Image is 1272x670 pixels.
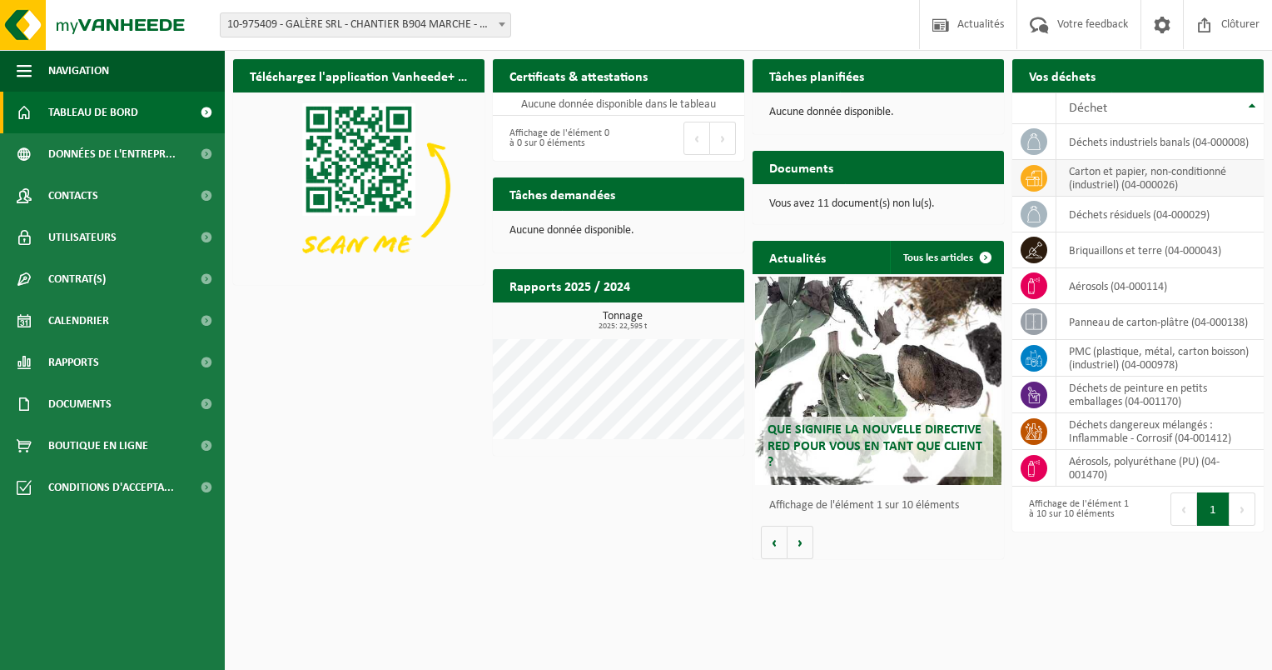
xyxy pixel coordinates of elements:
[755,277,1001,485] a: Que signifie la nouvelle directive RED pour vous en tant que client ?
[233,59,484,92] h2: Téléchargez l'application Vanheede+ maintenant!
[493,269,647,302] h2: Rapports 2025 / 2024
[501,311,744,331] h3: Tonnage
[753,241,842,273] h2: Actualités
[1069,102,1107,115] span: Déchet
[1056,268,1264,304] td: aérosols (04-000114)
[710,122,736,155] button: Next
[1056,413,1264,450] td: déchets dangereux mélangés : Inflammable - Corrosif (04-001412)
[1056,340,1264,377] td: PMC (plastique, métal, carton boisson) (industriel) (04-000978)
[509,225,728,237] p: Aucune donnée disponible.
[501,322,744,331] span: 2025: 22,595 t
[1056,232,1264,268] td: briquaillons et terre (04-000043)
[48,342,99,383] span: Rapports
[48,92,138,133] span: Tableau de bord
[493,92,744,116] td: Aucune donnée disponible dans le tableau
[769,198,987,210] p: Vous avez 11 document(s) non lu(s).
[599,302,743,335] a: Consulter les rapports
[788,526,813,559] button: Volgende
[1012,59,1112,92] h2: Vos déchets
[1056,197,1264,232] td: déchets résiduels (04-000029)
[221,13,510,37] span: 10-975409 - GALÈRE SRL - CHANTIER B904 MARCHE - MARCHE-EN-FAMENNE
[753,59,881,92] h2: Tâches planifiées
[493,177,632,210] h2: Tâches demandées
[769,107,987,118] p: Aucune donnée disponible.
[48,467,174,508] span: Conditions d'accepta...
[48,258,106,300] span: Contrat(s)
[1230,492,1255,526] button: Next
[48,175,98,217] span: Contacts
[501,120,610,157] div: Affichage de l'élément 0 à 0 sur 0 éléments
[1021,491,1130,527] div: Affichage de l'élément 1 à 10 sur 10 éléments
[1056,160,1264,197] td: carton et papier, non-conditionné (industriel) (04-000026)
[768,423,982,468] span: Que signifie la nouvelle directive RED pour vous en tant que client ?
[753,151,850,183] h2: Documents
[769,500,996,512] p: Affichage de l'élément 1 sur 10 éléments
[761,526,788,559] button: Vorige
[48,383,112,425] span: Documents
[890,241,1002,274] a: Tous les articles
[1056,124,1264,160] td: déchets industriels banals (04-000008)
[1056,450,1264,487] td: aérosols, polyuréthane (PU) (04-001470)
[1056,304,1264,340] td: panneau de carton-plâtre (04-000138)
[493,59,664,92] h2: Certificats & attestations
[48,50,109,92] span: Navigation
[48,300,109,342] span: Calendrier
[233,92,484,282] img: Download de VHEPlus App
[48,133,176,175] span: Données de l'entrepr...
[1197,492,1230,526] button: 1
[1170,492,1197,526] button: Previous
[220,12,511,37] span: 10-975409 - GALÈRE SRL - CHANTIER B904 MARCHE - MARCHE-EN-FAMENNE
[1056,377,1264,413] td: déchets de peinture en petits emballages (04-001170)
[683,122,710,155] button: Previous
[48,425,148,467] span: Boutique en ligne
[48,217,117,258] span: Utilisateurs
